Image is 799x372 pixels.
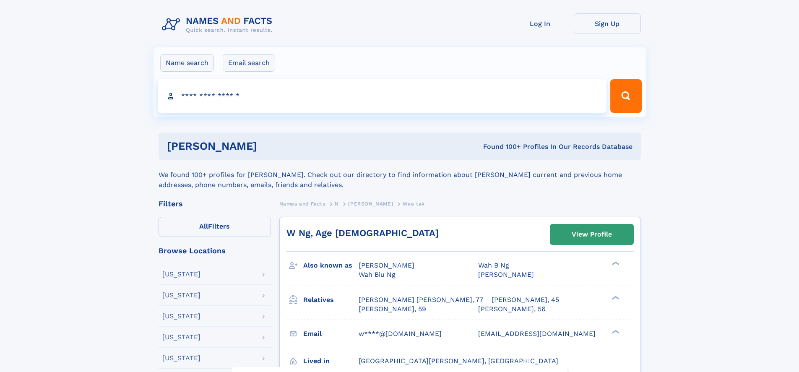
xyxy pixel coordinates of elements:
[162,271,200,278] div: [US_STATE]
[159,13,279,36] img: Logo Names and Facts
[303,293,359,307] h3: Relatives
[370,142,632,151] div: Found 100+ Profiles In Our Records Database
[303,354,359,368] h3: Lived in
[507,13,574,34] a: Log In
[160,54,214,72] label: Name search
[610,329,620,334] div: ❯
[162,292,200,299] div: [US_STATE]
[159,247,271,255] div: Browse Locations
[162,334,200,341] div: [US_STATE]
[223,54,275,72] label: Email search
[403,201,425,207] span: Wee tak
[550,224,633,245] a: View Profile
[478,330,596,338] span: [EMAIL_ADDRESS][DOMAIN_NAME]
[359,295,483,304] a: [PERSON_NAME] [PERSON_NAME], 77
[478,304,546,314] a: [PERSON_NAME], 56
[478,271,534,278] span: [PERSON_NAME]
[610,79,641,113] button: Search Button
[359,271,396,278] span: Wah Biu Ng
[335,198,339,209] a: N
[159,160,641,190] div: We found 100+ profiles for [PERSON_NAME]. Check out our directory to find information about [PERS...
[162,355,200,362] div: [US_STATE]
[359,357,558,365] span: [GEOGRAPHIC_DATA][PERSON_NAME], [GEOGRAPHIC_DATA]
[199,222,208,230] span: All
[286,228,439,238] a: W Ng, Age [DEMOGRAPHIC_DATA]
[478,261,509,269] span: Wah B Ng
[162,313,200,320] div: [US_STATE]
[158,79,607,113] input: search input
[167,141,370,151] h1: [PERSON_NAME]
[610,295,620,300] div: ❯
[348,198,393,209] a: [PERSON_NAME]
[574,13,641,34] a: Sign Up
[159,200,271,208] div: Filters
[303,327,359,341] h3: Email
[610,261,620,266] div: ❯
[335,201,339,207] span: N
[348,201,393,207] span: [PERSON_NAME]
[303,258,359,273] h3: Also known as
[572,225,612,244] div: View Profile
[492,295,559,304] a: [PERSON_NAME], 45
[279,198,325,209] a: Names and Facts
[359,304,426,314] a: [PERSON_NAME], 59
[359,261,414,269] span: [PERSON_NAME]
[159,217,271,237] label: Filters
